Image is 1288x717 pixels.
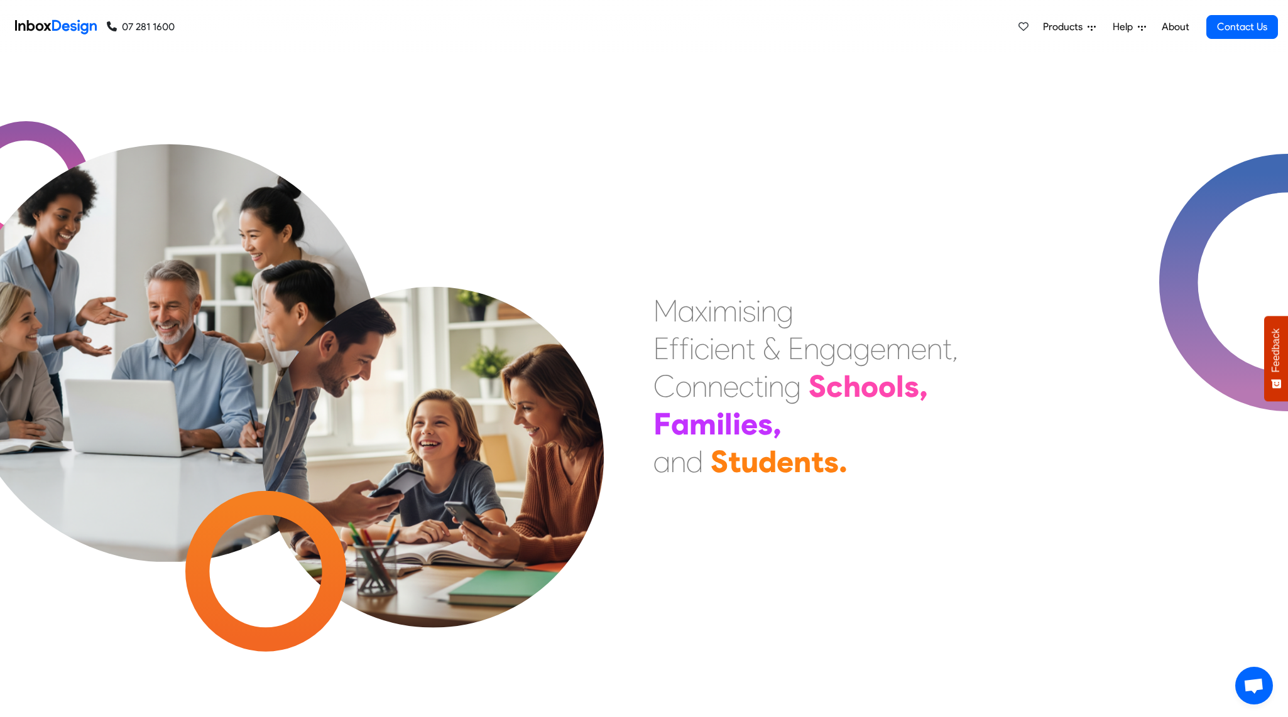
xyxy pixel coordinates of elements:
div: , [919,367,928,405]
a: Contact Us [1206,15,1278,39]
div: . [839,443,848,480]
div: s [904,367,919,405]
div: n [670,443,686,480]
div: n [692,367,707,405]
div: n [768,367,784,405]
div: S [711,443,728,480]
div: n [730,330,746,367]
div: t [746,330,755,367]
a: Products [1038,14,1101,40]
div: o [861,367,878,405]
div: e [870,330,886,367]
div: i [707,292,712,330]
div: s [824,443,839,480]
div: g [777,292,794,330]
div: Maximising Efficient & Engagement, Connecting Schools, Families, and Students. [653,292,958,480]
div: , [952,330,958,367]
img: parents_with_child.png [220,202,647,628]
div: e [741,405,758,443]
div: i [689,330,694,367]
div: e [723,367,739,405]
div: e [777,443,794,480]
div: E [653,330,669,367]
div: E [788,330,804,367]
a: Help [1108,14,1151,40]
div: e [911,330,927,367]
div: m [689,405,716,443]
a: 07 281 1600 [107,19,175,35]
div: x [695,292,707,330]
div: d [686,443,703,480]
span: Products [1043,19,1088,35]
div: C [653,367,675,405]
div: g [853,330,870,367]
span: Help [1113,19,1138,35]
div: n [927,330,942,367]
div: l [896,367,904,405]
button: Feedback - Show survey [1264,316,1288,401]
div: a [653,443,670,480]
div: i [756,292,761,330]
div: t [754,367,763,405]
div: n [804,330,819,367]
div: g [784,367,801,405]
div: s [743,292,756,330]
div: a [836,330,853,367]
div: o [675,367,692,405]
div: t [811,443,824,480]
div: a [678,292,695,330]
div: , [773,405,782,443]
div: i [733,405,741,443]
div: t [728,443,741,480]
div: d [758,443,777,480]
div: l [724,405,733,443]
div: g [819,330,836,367]
div: S [809,367,826,405]
div: h [843,367,861,405]
div: Open chat [1235,667,1273,704]
div: c [694,330,709,367]
div: f [679,330,689,367]
span: Feedback [1270,328,1282,372]
div: n [707,367,723,405]
div: s [758,405,773,443]
div: i [716,405,724,443]
div: o [878,367,896,405]
div: c [826,367,843,405]
div: m [712,292,738,330]
div: f [669,330,679,367]
div: F [653,405,671,443]
div: & [763,330,780,367]
div: u [741,443,758,480]
div: n [794,443,811,480]
div: i [709,330,714,367]
div: i [763,367,768,405]
div: t [942,330,952,367]
div: c [739,367,754,405]
div: i [738,292,743,330]
div: e [714,330,730,367]
div: n [761,292,777,330]
div: M [653,292,678,330]
div: m [886,330,911,367]
div: a [671,405,689,443]
a: About [1158,14,1192,40]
